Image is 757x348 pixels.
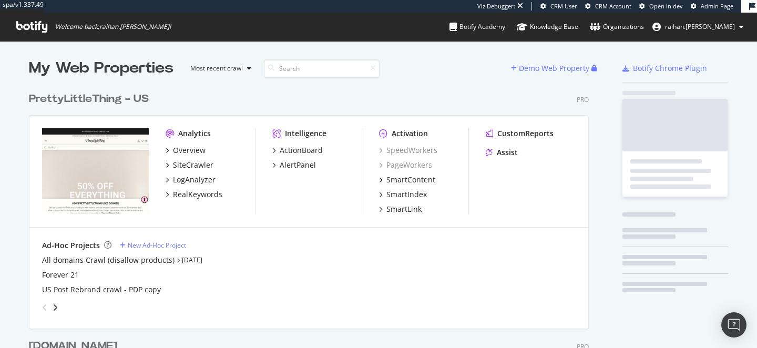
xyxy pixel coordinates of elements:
div: AlertPanel [280,160,316,170]
a: Organizations [590,13,644,41]
div: Intelligence [285,128,326,139]
a: SiteCrawler [166,160,213,170]
a: SpeedWorkers [379,145,437,156]
span: CRM Account [595,2,631,10]
div: Most recent crawl [190,65,243,71]
span: CRM User [550,2,577,10]
div: New Ad-Hoc Project [128,241,186,250]
div: SmartContent [386,175,435,185]
a: [DATE] [182,255,202,264]
div: SmartIndex [386,189,427,200]
a: Botify Academy [449,13,505,41]
div: PrettyLittleThing - US [29,91,149,107]
div: LogAnalyzer [173,175,216,185]
a: PageWorkers [379,160,432,170]
div: Organizations [590,22,644,32]
div: ActionBoard [280,145,323,156]
div: RealKeywords [173,189,222,200]
span: Open in dev [649,2,683,10]
a: New Ad-Hoc Project [120,241,186,250]
div: angle-right [52,302,59,313]
div: Demo Web Property [519,63,589,74]
button: Demo Web Property [511,60,591,77]
div: SmartLink [386,204,422,214]
div: Overview [173,145,206,156]
a: SmartLink [379,204,422,214]
a: AlertPanel [272,160,316,170]
input: Search [264,59,380,78]
a: Admin Page [691,2,733,11]
a: Forever 21 [42,270,79,280]
div: My Web Properties [29,58,173,79]
a: Knowledge Base [517,13,578,41]
a: CRM User [540,2,577,11]
a: Demo Web Property [511,64,591,73]
a: Botify Chrome Plugin [622,63,707,74]
a: LogAnalyzer [166,175,216,185]
div: Botify Chrome Plugin [633,63,707,74]
a: SmartIndex [379,189,427,200]
div: Botify Academy [449,22,505,32]
a: SmartContent [379,175,435,185]
a: ActionBoard [272,145,323,156]
a: All domains Crawl (disallow products) [42,255,175,265]
div: Open Intercom Messenger [721,312,746,337]
button: raihan.[PERSON_NAME] [644,18,752,35]
div: Activation [392,128,428,139]
div: Viz Debugger: [477,2,515,11]
a: CRM Account [585,2,631,11]
div: Assist [497,147,518,158]
span: Admin Page [701,2,733,10]
a: PrettyLittleThing - US [29,91,153,107]
div: CustomReports [497,128,554,139]
span: Welcome back, raihan.[PERSON_NAME] ! [55,23,171,31]
button: Most recent crawl [182,60,255,77]
img: prettylittlething.us [42,128,149,213]
a: US Post Rebrand crawl - PDP copy [42,284,161,295]
div: Knowledge Base [517,22,578,32]
div: angle-left [38,299,52,316]
div: Ad-Hoc Projects [42,240,100,251]
a: Open in dev [639,2,683,11]
div: SiteCrawler [173,160,213,170]
span: raihan.ahmed [665,22,735,31]
a: Assist [486,147,518,158]
div: Pro [577,95,589,104]
a: Overview [166,145,206,156]
a: RealKeywords [166,189,222,200]
a: CustomReports [486,128,554,139]
div: Analytics [178,128,211,139]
